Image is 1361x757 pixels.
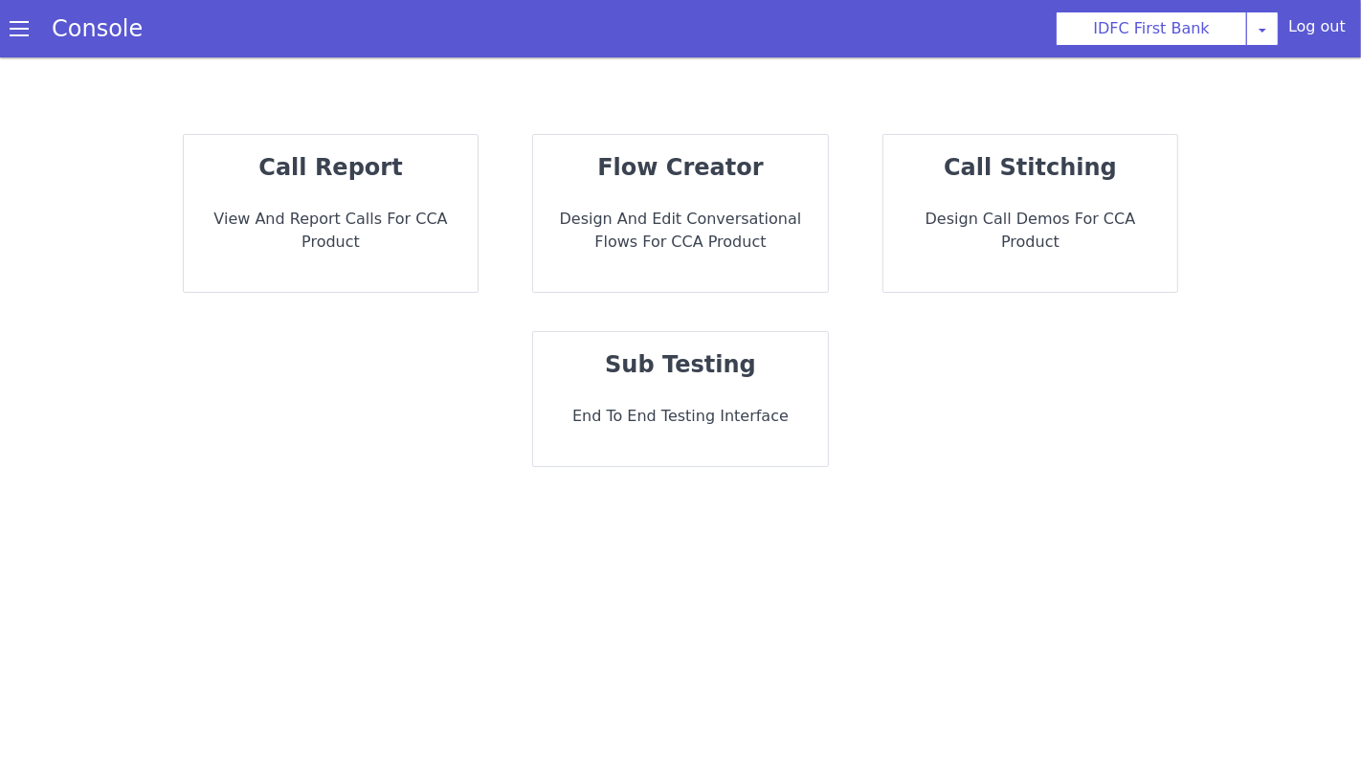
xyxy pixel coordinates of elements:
[605,351,756,378] strong: sub testing
[258,154,402,181] strong: call report
[548,405,813,428] p: End to End Testing Interface
[29,15,166,42] a: Console
[944,154,1117,181] strong: call stitching
[899,208,1163,254] p: Design call demos for CCA Product
[199,208,463,254] p: View and report calls for CCA Product
[1056,11,1247,46] button: IDFC First Bank
[548,208,813,254] p: Design and Edit Conversational flows for CCA Product
[1288,15,1346,46] div: Log out
[597,154,763,181] strong: flow creator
